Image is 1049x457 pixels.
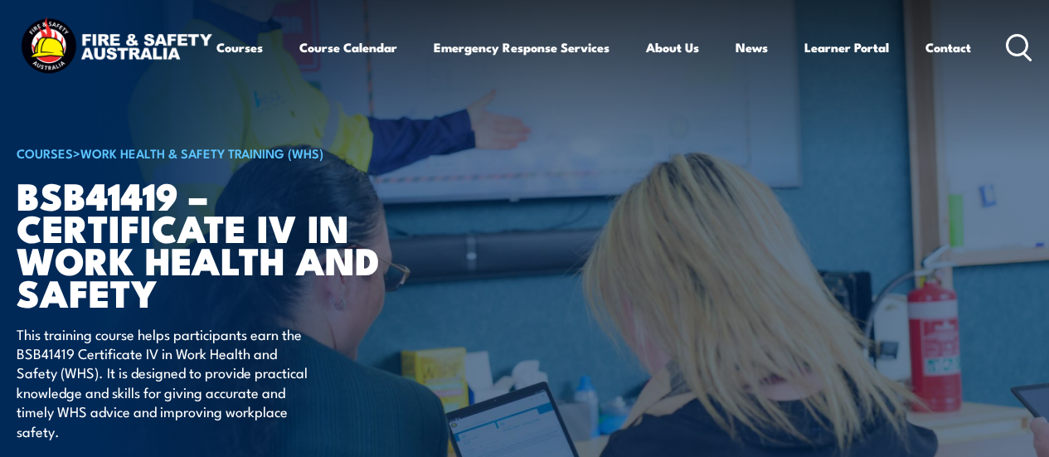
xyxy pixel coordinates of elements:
a: About Us [646,27,699,67]
a: COURSES [17,143,73,162]
p: This training course helps participants earn the BSB41419 Certificate IV in Work Health and Safet... [17,324,319,440]
h1: BSB41419 – Certificate IV in Work Health and Safety [17,178,426,309]
a: Work Health & Safety Training (WHS) [80,143,323,162]
a: News [736,27,768,67]
a: Learner Portal [804,27,889,67]
h6: > [17,143,426,163]
a: Course Calendar [299,27,397,67]
a: Courses [216,27,263,67]
a: Contact [925,27,971,67]
a: Emergency Response Services [434,27,609,67]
